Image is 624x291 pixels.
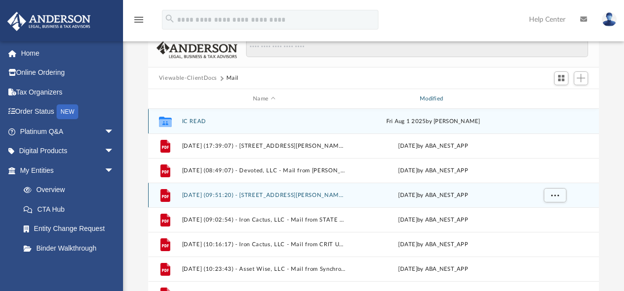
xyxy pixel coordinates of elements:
a: Home [7,43,129,63]
span: arrow_drop_down [104,141,124,162]
a: Entity Change Request [14,219,129,239]
button: [DATE] (09:02:54) - Iron Cactus, LLC - Mail from STATE OF [US_STATE] WITHHOLDING SVCS & COMPL MS ... [182,217,346,223]
div: [DATE] by ABA_NEST_APP [351,191,516,200]
div: NEW [57,104,78,119]
button: [DATE] (09:51:20) - [STREET_ADDRESS][PERSON_NAME], LLC - Mail from [PERSON_NAME] Fargo.pdf [182,192,346,198]
div: [DATE] by ABA_NEST_APP [351,240,516,249]
div: Modified [350,95,515,103]
img: Anderson Advisors Platinum Portal [4,12,94,31]
i: search [164,13,175,24]
a: Online Ordering [7,63,129,83]
button: [DATE] (10:23:43) - Asset Wise, LLC - Mail from Synchrony Bank.pdf [182,266,346,272]
a: Tax Organizers [7,82,129,102]
a: Binder Walkthrough [14,238,129,258]
a: CTA Hub [14,199,129,219]
a: menu [133,19,145,26]
span: arrow_drop_down [104,122,124,142]
button: Switch to Grid View [554,71,569,85]
div: [DATE] by ABA_NEST_APP [351,166,516,175]
button: More options [543,188,566,203]
div: [DATE] by ABA_NEST_APP [351,265,516,274]
a: Platinum Q&Aarrow_drop_down [7,122,129,141]
button: [DATE] (08:49:07) - Devoted, LLC - Mail from [PERSON_NAME] Fargo.pdf [182,167,346,174]
button: IC READ [182,118,346,125]
div: Name [181,95,346,103]
button: [DATE] (10:16:17) - Iron Cactus, LLC - Mail from CRIT UTILITIES.pdf [182,241,346,248]
a: My Blueprint [14,258,124,278]
div: id [153,95,177,103]
span: arrow_drop_down [104,161,124,181]
a: Overview [14,180,129,200]
button: Viewable-ClientDocs [159,74,217,83]
button: Add [574,71,589,85]
img: User Pic [602,12,617,27]
a: My Entitiesarrow_drop_down [7,161,129,180]
button: [DATE] (17:39:07) - [STREET_ADDRESS][PERSON_NAME], LLC - Mail from [PERSON_NAME][GEOGRAPHIC_DATA]pdf [182,143,346,149]
a: Digital Productsarrow_drop_down [7,141,129,161]
button: Mail [226,74,239,83]
div: [DATE] by ABA_NEST_APP [351,216,516,225]
div: [DATE] by ABA_NEST_APP [351,142,516,151]
input: Search files and folders [246,39,589,58]
a: Order StatusNEW [7,102,129,122]
div: id [520,95,589,103]
div: Fri Aug 1 2025 by [PERSON_NAME] [351,117,516,126]
i: menu [133,14,145,26]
